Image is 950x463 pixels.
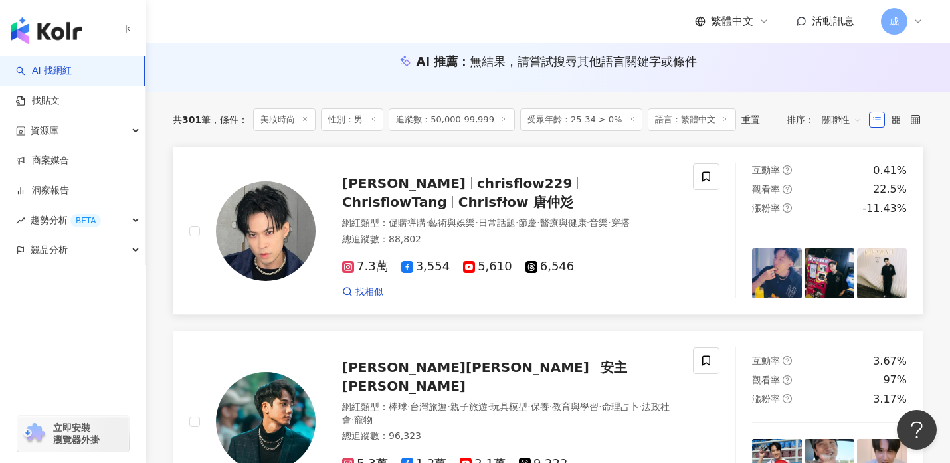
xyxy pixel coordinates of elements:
div: 總追蹤數 ： 88,802 [342,233,677,246]
span: 觀看率 [752,375,780,385]
span: 觀看率 [752,184,780,195]
img: post-image [805,248,854,298]
span: 無結果，請嘗試搜尋其他語言關鍵字或條件 [470,54,697,68]
span: 活動訊息 [812,15,854,27]
span: question-circle [783,394,792,403]
span: ChrisflowTang [342,194,447,210]
span: 競品分析 [31,235,68,265]
span: 關聯性 [822,109,862,130]
span: question-circle [783,356,792,365]
span: 性別：男 [321,108,383,131]
div: BETA [70,214,101,227]
span: 台灣旅遊 [410,401,447,412]
span: chrisflow229 [477,175,573,191]
a: searchAI 找網紅 [16,64,72,78]
span: 法政社會 [342,401,670,425]
span: 保養 [531,401,549,412]
div: 重置 [741,114,760,125]
span: · [639,401,642,412]
span: 醫療與健康 [540,217,587,228]
img: chrome extension [21,423,47,444]
div: AI 推薦 ： [417,53,698,70]
span: question-circle [783,203,792,213]
div: 網紅類型 ： [342,217,677,230]
span: 趨勢分析 [31,205,101,235]
span: 成 [890,14,899,29]
span: [PERSON_NAME][PERSON_NAME] [342,359,589,375]
a: 商案媒合 [16,154,69,167]
span: 穿搭 [611,217,630,228]
a: KOL Avatar[PERSON_NAME]chrisflow229ChrisflowTangChrisfłow 唐仲彣網紅類型：促購導購·藝術與娛樂·日常話題·節慶·醫療與健康·音樂·穿搭總... [173,147,923,315]
span: 3,554 [401,260,450,274]
span: 條件 ： [211,114,248,125]
span: 互動率 [752,355,780,366]
span: · [407,401,410,412]
span: 資源庫 [31,116,58,145]
span: question-circle [783,375,792,385]
span: · [527,401,530,412]
span: 追蹤數：50,000-99,999 [389,108,515,131]
span: · [549,401,552,412]
span: 安主[PERSON_NAME] [342,359,627,394]
span: question-circle [783,165,792,175]
span: 互動率 [752,165,780,175]
span: 節慶 [518,217,537,228]
span: 教育與學習 [552,401,599,412]
div: 共 筆 [173,114,211,125]
a: chrome extension立即安裝 瀏覽器外掛 [17,416,129,452]
div: 22.5% [873,182,907,197]
span: rise [16,216,25,225]
img: logo [11,17,82,44]
div: 排序： [787,109,869,130]
span: 立即安裝 瀏覽器外掛 [53,422,100,446]
div: 97% [883,373,907,387]
span: · [488,401,490,412]
span: 玩具模型 [490,401,527,412]
img: KOL Avatar [216,181,316,281]
span: 找相似 [355,286,383,299]
span: Chrisfłow 唐仲彣 [458,194,573,210]
div: 3.67% [873,354,907,369]
span: 日常話題 [478,217,516,228]
span: 命理占卜 [602,401,639,412]
div: -11.43% [862,201,907,216]
span: [PERSON_NAME] [342,175,466,191]
span: 漲粉率 [752,203,780,213]
a: 洞察報告 [16,184,69,197]
img: post-image [857,248,907,298]
span: 7.3萬 [342,260,388,274]
span: 促購導購 [389,217,426,228]
span: · [608,217,611,228]
span: 音樂 [589,217,608,228]
span: · [447,401,450,412]
span: 繁體中文 [711,14,753,29]
span: 語言：繁體中文 [648,108,736,131]
div: 網紅類型 ： [342,401,677,426]
span: 6,546 [525,260,575,274]
span: 美妝時尚 [253,108,316,131]
span: question-circle [783,185,792,194]
span: · [475,217,478,228]
a: 找相似 [342,286,383,299]
span: 親子旅遊 [450,401,488,412]
span: 301 [182,114,201,125]
img: post-image [752,248,802,298]
span: · [351,415,354,425]
span: · [587,217,589,228]
iframe: Help Scout Beacon - Open [897,410,937,450]
a: 找貼文 [16,94,60,108]
div: 總追蹤數 ： 96,323 [342,430,677,443]
span: · [516,217,518,228]
span: · [426,217,428,228]
span: · [537,217,539,228]
span: 受眾年齡：25-34 > 0% [520,108,643,131]
span: · [599,401,601,412]
span: 寵物 [354,415,373,425]
span: 5,610 [463,260,512,274]
span: 藝術與娛樂 [428,217,475,228]
div: 3.17% [873,392,907,407]
span: 漲粉率 [752,393,780,404]
span: 棒球 [389,401,407,412]
div: 0.41% [873,163,907,178]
